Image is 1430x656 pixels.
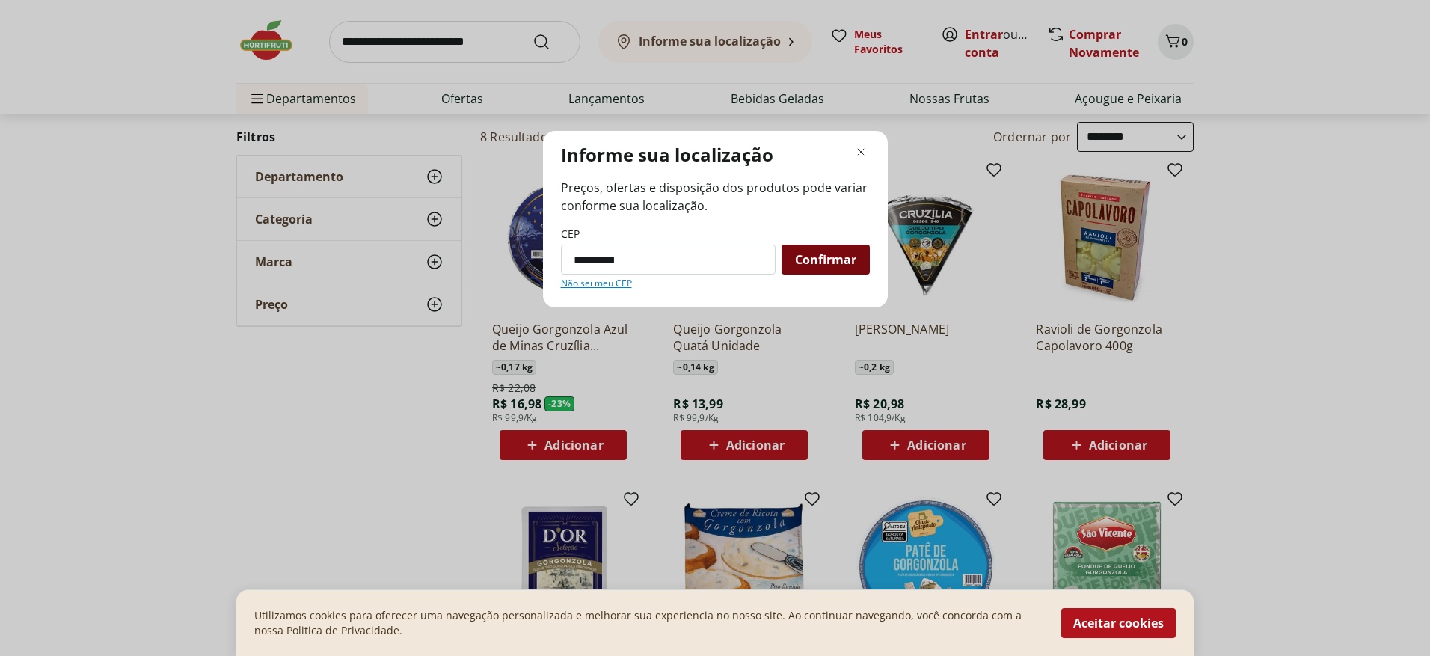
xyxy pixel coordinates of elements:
[1061,608,1176,638] button: Aceitar cookies
[561,179,870,215] span: Preços, ofertas e disposição dos produtos pode variar conforme sua localização.
[561,278,632,289] a: Não sei meu CEP
[782,245,870,275] button: Confirmar
[254,608,1043,638] p: Utilizamos cookies para oferecer uma navegação personalizada e melhorar sua experiencia no nosso ...
[852,143,870,161] button: Fechar modal de regionalização
[795,254,856,266] span: Confirmar
[543,131,888,307] div: Modal de regionalização
[561,143,773,167] p: Informe sua localização
[561,227,580,242] label: CEP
